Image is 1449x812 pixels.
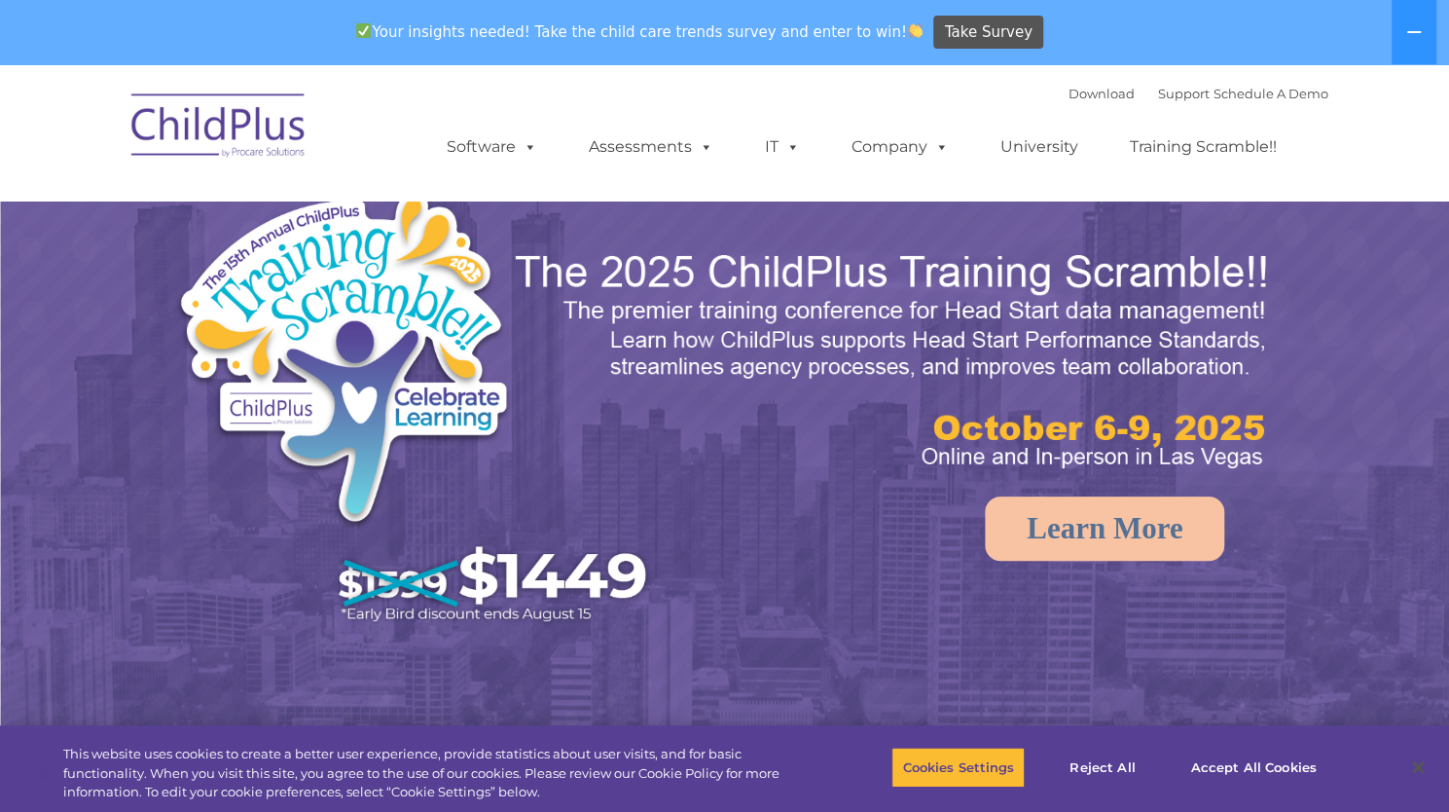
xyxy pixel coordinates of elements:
a: Download [1069,86,1135,101]
button: Close [1396,746,1439,789]
span: Your insights needed! Take the child care trends survey and enter to win! [348,13,931,51]
img: ✅ [356,23,371,38]
a: Support [1158,86,1210,101]
img: ChildPlus by Procare Solutions [122,80,316,177]
a: Learn More [985,497,1224,561]
a: University [981,128,1098,166]
a: Software [427,128,557,166]
a: Company [832,128,968,166]
div: This website uses cookies to create a better user experience, provide statistics about user visit... [63,745,797,802]
button: Accept All Cookies [1179,747,1326,788]
a: Assessments [569,128,733,166]
img: 👏 [908,23,923,38]
a: Training Scramble!! [1110,128,1296,166]
button: Reject All [1041,747,1163,788]
a: IT [745,128,819,166]
a: Take Survey [933,16,1043,50]
a: Schedule A Demo [1214,86,1328,101]
button: Cookies Settings [891,747,1025,788]
span: Last name [271,129,330,143]
span: Phone number [271,208,353,223]
span: Take Survey [945,16,1032,50]
font: | [1069,86,1328,101]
